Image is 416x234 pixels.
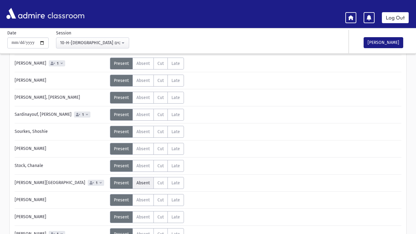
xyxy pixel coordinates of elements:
[171,129,180,134] span: Late
[114,129,129,134] span: Present
[157,163,164,168] span: Cut
[171,78,180,83] span: Late
[95,181,99,185] span: 1
[136,129,150,134] span: Absent
[136,112,150,117] span: Absent
[157,146,164,151] span: Cut
[114,180,129,186] span: Present
[157,112,164,117] span: Cut
[136,95,150,100] span: Absent
[157,129,164,134] span: Cut
[171,112,180,117] span: Late
[136,214,150,220] span: Absent
[171,61,180,66] span: Late
[136,78,150,83] span: Absent
[136,163,150,168] span: Absent
[157,214,164,220] span: Cut
[110,160,184,172] div: AttTypes
[12,92,110,104] div: [PERSON_NAME], [PERSON_NAME]
[114,95,129,100] span: Present
[157,78,164,83] span: Cut
[114,163,129,168] span: Present
[171,95,180,100] span: Late
[56,37,129,48] button: 10-H-נביאים ראשונים: שופטים(10:00AM-10:45AM)
[114,78,129,83] span: Present
[136,180,150,186] span: Absent
[110,109,184,121] div: AttTypes
[171,163,180,168] span: Late
[114,197,129,203] span: Present
[114,146,129,151] span: Present
[114,112,129,117] span: Present
[171,180,180,186] span: Late
[12,177,110,189] div: [PERSON_NAME][GEOGRAPHIC_DATA]
[157,95,164,100] span: Cut
[12,160,110,172] div: Stock, Chanale
[12,143,110,155] div: [PERSON_NAME]
[171,197,180,203] span: Late
[7,30,16,36] label: Date
[364,37,403,48] button: [PERSON_NAME]
[136,61,150,66] span: Absent
[46,5,85,22] span: classroom
[56,30,71,36] label: Session
[114,61,129,66] span: Present
[136,197,150,203] span: Absent
[110,211,184,223] div: AttTypes
[12,194,110,206] div: [PERSON_NAME]
[110,194,184,206] div: AttTypes
[12,109,110,121] div: Sardinayouf, [PERSON_NAME]
[110,126,184,138] div: AttTypes
[382,12,409,23] a: Log Out
[5,6,46,20] img: AdmirePro
[114,214,129,220] span: Present
[12,58,110,69] div: [PERSON_NAME]
[157,197,164,203] span: Cut
[12,211,110,223] div: [PERSON_NAME]
[110,177,184,189] div: AttTypes
[157,180,164,186] span: Cut
[12,75,110,87] div: [PERSON_NAME]
[56,62,60,66] span: 1
[12,126,110,138] div: Sourkes, Shoshie
[60,40,120,46] div: 10-H-[DEMOGRAPHIC_DATA] ראשונים: שופטים(10:00AM-10:45AM)
[157,61,164,66] span: Cut
[171,146,180,151] span: Late
[110,75,184,87] div: AttTypes
[110,92,184,104] div: AttTypes
[81,113,85,117] span: 1
[110,143,184,155] div: AttTypes
[110,58,184,69] div: AttTypes
[136,146,150,151] span: Absent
